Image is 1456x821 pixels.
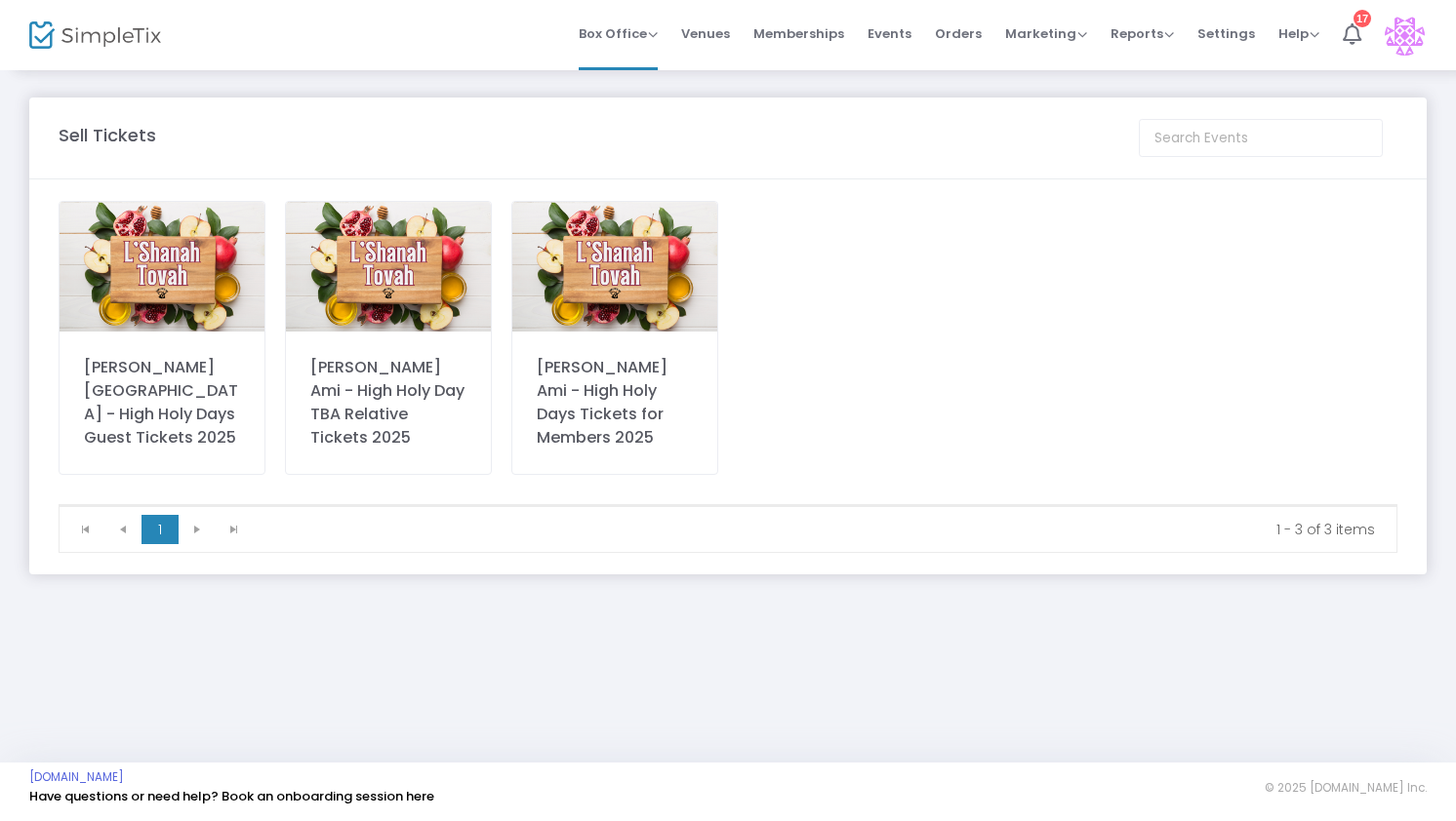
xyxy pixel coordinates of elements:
span: Page 1 [142,515,179,544]
kendo-pager-info: 1 - 3 of 3 items [266,520,1375,539]
a: Have questions or need help? Book an onboarding session here [29,787,434,805]
span: Marketing [1005,24,1087,43]
img: 638931261421270355638899157152373885RoshHashanah1.png [512,202,717,332]
a: [DOMAIN_NAME] [29,769,124,785]
span: Box Office [579,24,658,43]
img: 638899157848241233RoshHashanah.png [60,202,264,332]
span: Settings [1197,9,1255,59]
div: [PERSON_NAME][GEOGRAPHIC_DATA] - High Holy Days Guest Tickets 2025 [84,356,240,450]
span: Memberships [753,9,844,59]
img: 638899158818887256638611673763322227RoshHashanah.png [286,202,491,332]
span: Events [868,9,911,59]
span: Orders [935,9,982,59]
input: Search Events [1139,119,1383,157]
div: [PERSON_NAME] Ami - High Holy Days Tickets for Members 2025 [537,356,693,450]
div: 17 [1354,10,1371,27]
div: [PERSON_NAME] Ami - High Holy Day TBA Relative Tickets 2025 [310,356,466,450]
span: © 2025 [DOMAIN_NAME] Inc. [1265,780,1427,796]
span: Venues [681,9,730,59]
m-panel-title: Sell Tickets [59,122,156,148]
div: Data table [60,505,1396,506]
span: Reports [1111,24,1174,43]
span: Help [1278,24,1319,43]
